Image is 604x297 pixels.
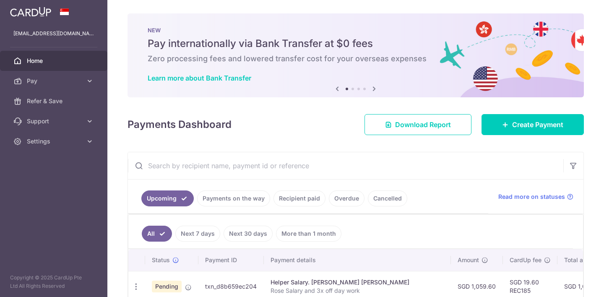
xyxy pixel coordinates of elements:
p: NEW [148,27,564,34]
span: Status [152,256,170,264]
a: Learn more about Bank Transfer [148,74,251,82]
a: Upcoming [141,190,194,206]
a: Download Report [364,114,471,135]
img: CardUp [10,7,51,17]
a: Overdue [329,190,364,206]
span: Total amt. [564,256,592,264]
a: Next 7 days [175,226,220,242]
span: Create Payment [512,120,563,130]
a: Next 30 days [224,226,273,242]
span: Read more on statuses [498,193,565,201]
input: Search by recipient name, payment id or reference [128,152,563,179]
img: Bank transfer banner [128,13,584,97]
div: Helper Salary. [PERSON_NAME] [PERSON_NAME] [271,278,444,287]
span: Support [27,117,82,125]
h5: Pay internationally via Bank Transfer at $0 fees [148,37,564,50]
a: More than 1 month [276,226,341,242]
p: Rose Salary and 3x off day work [271,287,444,295]
a: Read more on statuses [498,193,573,201]
span: CardUp fee [510,256,542,264]
a: Payments on the way [197,190,270,206]
span: Pending [152,281,182,292]
th: Payment details [264,249,451,271]
span: Amount [458,256,479,264]
a: Cancelled [368,190,407,206]
span: Refer & Save [27,97,82,105]
a: All [142,226,172,242]
span: Home [27,57,82,65]
span: Settings [27,137,82,146]
h4: Payments Dashboard [128,117,232,132]
a: Recipient paid [273,190,325,206]
span: Download Report [395,120,451,130]
h6: Zero processing fees and lowered transfer cost for your overseas expenses [148,54,564,64]
span: Pay [27,77,82,85]
p: [EMAIL_ADDRESS][DOMAIN_NAME] [13,29,94,38]
th: Payment ID [198,249,264,271]
a: Create Payment [482,114,584,135]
